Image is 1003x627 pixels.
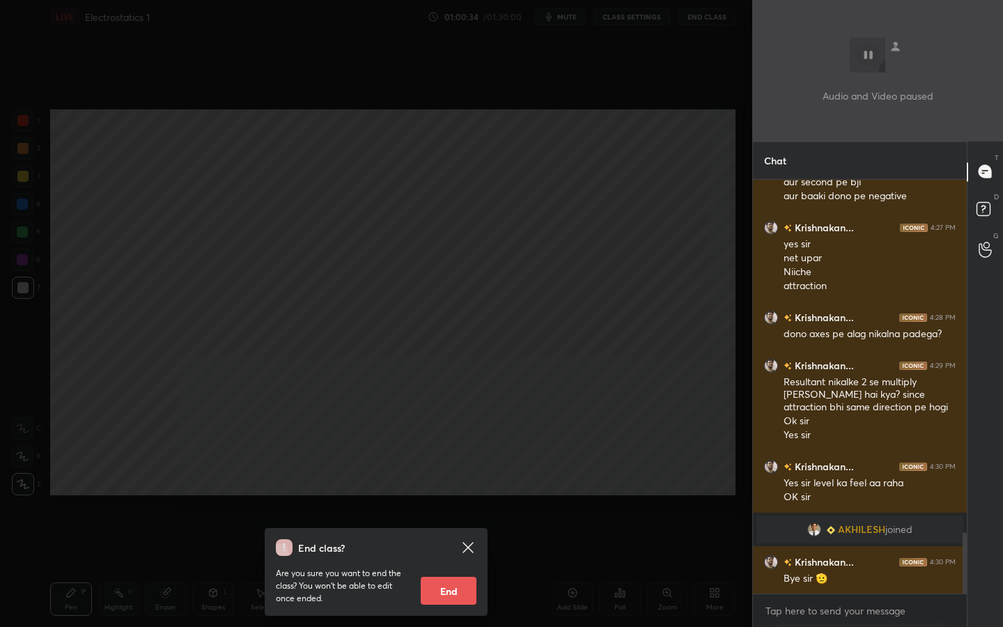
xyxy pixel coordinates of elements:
[784,376,956,415] div: Resultant nikalke 2 se multiply [PERSON_NAME] hai kya? since attraction bhi same direction pe hogi
[764,555,778,568] img: 1881b24753b541a89cf93938dacf6847.jpg
[993,231,999,241] p: G
[784,176,956,189] div: aur second pe bji
[792,220,854,235] h6: Krishnakan...
[899,313,927,321] img: iconic-dark.1390631f.png
[899,557,927,566] img: iconic-dark.1390631f.png
[764,310,778,324] img: 1881b24753b541a89cf93938dacf6847.jpg
[930,361,956,369] div: 4:29 PM
[784,490,956,504] div: OK sir
[792,555,854,569] h6: Krishnakan...
[784,559,792,566] img: no-rating-badge.077c3623.svg
[784,362,792,370] img: no-rating-badge.077c3623.svg
[899,361,927,369] img: iconic-dark.1390631f.png
[792,310,854,325] h6: Krishnakan...
[827,525,835,534] img: Learner_Badge_beginner_1_8b307cf2a0.svg
[994,192,999,202] p: D
[995,153,999,163] p: T
[784,572,956,586] div: Bye sir 🫡
[784,463,792,471] img: no-rating-badge.077c3623.svg
[784,327,956,341] div: dono axes pe alag nikalna padega?
[784,415,956,428] div: Ok sir
[930,557,956,566] div: 4:30 PM
[753,180,967,594] div: grid
[421,577,476,605] button: End
[885,524,912,535] span: joined
[784,477,956,490] div: Yes sir level ka feel aa raha
[784,189,956,203] div: aur baaki dono pe negative
[784,251,956,265] div: net upar
[784,224,792,232] img: no-rating-badge.077c3623.svg
[784,265,956,279] div: Niiche
[784,314,792,322] img: no-rating-badge.077c3623.svg
[930,462,956,470] div: 4:30 PM
[753,142,798,179] p: Chat
[838,524,885,535] span: AKHILESH
[899,462,927,470] img: iconic-dark.1390631f.png
[792,459,854,474] h6: Krishnakan...
[276,567,410,605] p: Are you sure you want to end the class? You won’t be able to edit once ended.
[764,459,778,473] img: 1881b24753b541a89cf93938dacf6847.jpg
[784,238,956,251] div: yes sir
[930,313,956,321] div: 4:28 PM
[807,522,821,536] img: 7bb5e3f24b0c43df854c64a011e3176b.jpg
[900,223,928,231] img: iconic-dark.1390631f.png
[792,358,854,373] h6: Krishnakan...
[784,428,956,442] div: Yes sir
[823,88,933,103] p: Audio and Video paused
[764,358,778,372] img: 1881b24753b541a89cf93938dacf6847.jpg
[784,279,956,293] div: attraction
[931,223,956,231] div: 4:27 PM
[764,220,778,234] img: 1881b24753b541a89cf93938dacf6847.jpg
[298,541,345,555] h4: End class?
